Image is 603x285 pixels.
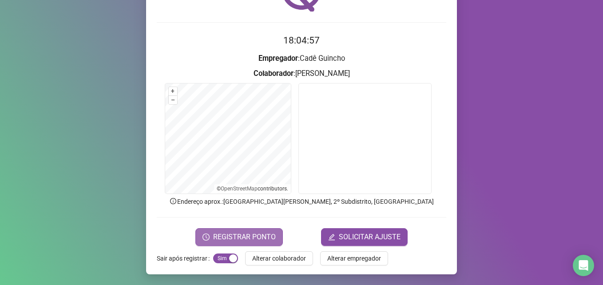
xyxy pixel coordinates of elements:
[157,53,446,64] h3: : Cadê Guincho
[221,186,258,192] a: OpenStreetMap
[339,232,401,242] span: SOLICITAR AJUSTE
[258,54,298,63] strong: Empregador
[254,69,294,78] strong: Colaborador
[283,35,320,46] time: 18:04:57
[169,87,177,95] button: +
[157,68,446,79] h3: : [PERSON_NAME]
[327,253,381,263] span: Alterar empregador
[321,228,408,246] button: editSOLICITAR AJUSTE
[157,197,446,206] p: Endereço aprox. : [GEOGRAPHIC_DATA][PERSON_NAME], 2º Subdistrito, [GEOGRAPHIC_DATA]
[252,253,306,263] span: Alterar colaborador
[169,197,177,205] span: info-circle
[195,228,283,246] button: REGISTRAR PONTO
[213,232,276,242] span: REGISTRAR PONTO
[217,186,288,192] li: © contributors.
[573,255,594,276] div: Open Intercom Messenger
[202,234,210,241] span: clock-circle
[328,234,335,241] span: edit
[157,251,213,265] label: Sair após registrar
[245,251,313,265] button: Alterar colaborador
[320,251,388,265] button: Alterar empregador
[169,96,177,104] button: –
